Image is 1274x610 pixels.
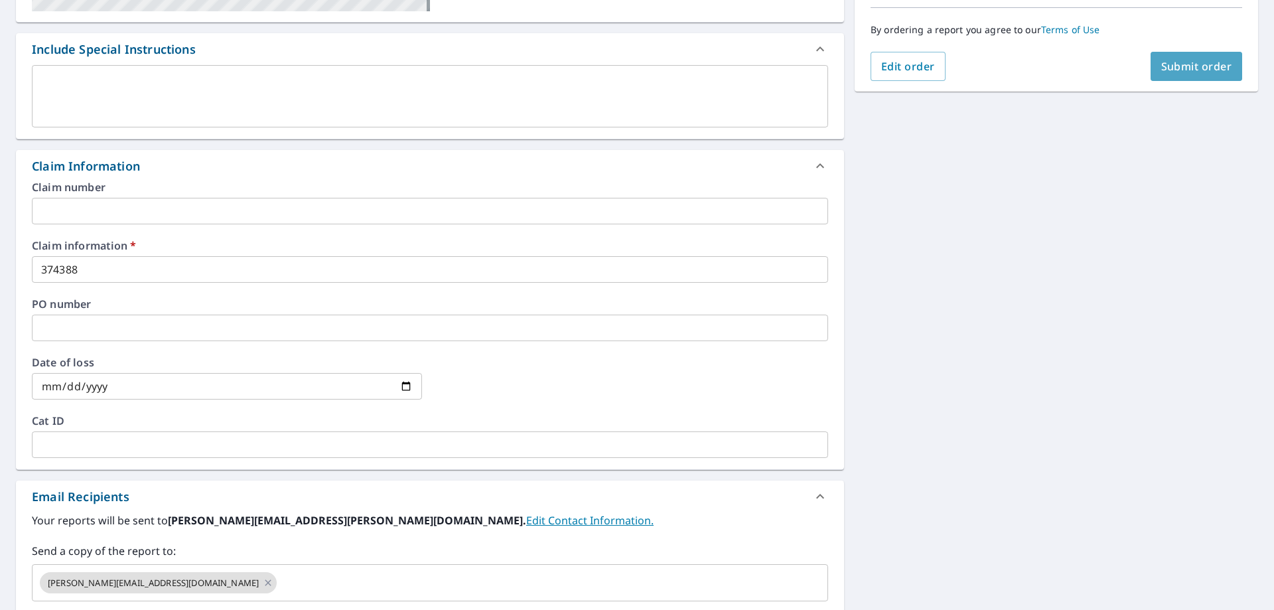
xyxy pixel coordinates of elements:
[32,157,140,175] div: Claim Information
[32,416,828,426] label: Cat ID
[871,52,946,81] button: Edit order
[32,357,422,368] label: Date of loss
[32,488,129,506] div: Email Recipients
[168,513,526,528] b: [PERSON_NAME][EMAIL_ADDRESS][PERSON_NAME][DOMAIN_NAME].
[1151,52,1243,81] button: Submit order
[32,240,828,251] label: Claim information
[1041,23,1100,36] a: Terms of Use
[16,481,844,512] div: Email Recipients
[32,40,196,58] div: Include Special Instructions
[871,24,1242,36] p: By ordering a report you agree to our
[32,299,828,309] label: PO number
[32,182,828,192] label: Claim number
[1161,59,1232,74] span: Submit order
[32,543,828,559] label: Send a copy of the report to:
[16,33,844,65] div: Include Special Instructions
[16,150,844,182] div: Claim Information
[526,513,654,528] a: EditContactInfo
[881,59,935,74] span: Edit order
[40,572,277,593] div: [PERSON_NAME][EMAIL_ADDRESS][DOMAIN_NAME]
[32,512,828,528] label: Your reports will be sent to
[40,577,267,589] span: [PERSON_NAME][EMAIL_ADDRESS][DOMAIN_NAME]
